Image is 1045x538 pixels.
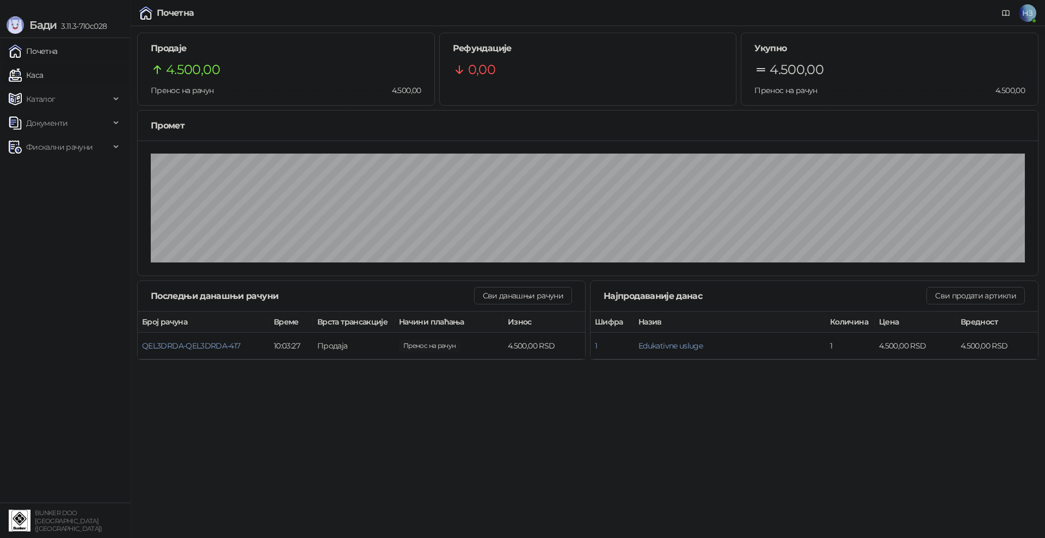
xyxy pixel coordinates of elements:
[988,84,1025,96] span: 4.500,00
[595,341,597,351] button: 1
[313,333,395,359] td: Продаја
[826,333,875,359] td: 1
[754,42,1025,55] h5: Укупно
[9,40,58,62] a: Почетна
[151,85,213,95] span: Пренос на рачун
[9,510,30,531] img: 64x64-companyLogo-d200c298-da26-4023-afd4-f376f589afb5.jpeg
[7,16,24,34] img: Logo
[9,64,43,86] a: Каса
[770,59,823,80] span: 4.500,00
[503,333,585,359] td: 4.500,00 RSD
[875,311,956,333] th: Цена
[638,341,703,351] button: Edukativne usluge
[29,19,57,32] span: Бади
[468,59,495,80] span: 0,00
[926,287,1025,304] button: Сви продати артикли
[57,21,107,31] span: 3.11.3-710c028
[634,311,826,333] th: Назив
[875,333,956,359] td: 4.500,00 RSD
[1019,4,1036,22] span: НЗ
[754,85,817,95] span: Пренос на рачун
[474,287,572,304] button: Сви данашњи рачуни
[997,4,1015,22] a: Документација
[269,311,313,333] th: Време
[35,509,102,533] small: BUNKER DOO [GEOGRAPHIC_DATA] ([GEOGRAPHIC_DATA])
[142,341,241,351] button: QEL3DRDA-QEL3DRDA-417
[26,136,93,158] span: Фискални рачуни
[591,311,634,333] th: Шифра
[151,289,474,303] div: Последњи данашњи рачуни
[26,88,56,110] span: Каталог
[956,333,1038,359] td: 4.500,00 RSD
[399,340,460,352] span: 4.500,00
[395,311,503,333] th: Начини плаћања
[503,311,585,333] th: Износ
[269,333,313,359] td: 10:03:27
[138,311,269,333] th: Број рачуна
[956,311,1038,333] th: Вредност
[151,42,421,55] h5: Продаје
[313,311,395,333] th: Врста трансакције
[384,84,421,96] span: 4.500,00
[151,119,1025,132] div: Промет
[166,59,220,80] span: 4.500,00
[26,112,67,134] span: Документи
[453,42,723,55] h5: Рефундације
[157,9,194,17] div: Почетна
[826,311,875,333] th: Количина
[604,289,926,303] div: Најпродаваније данас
